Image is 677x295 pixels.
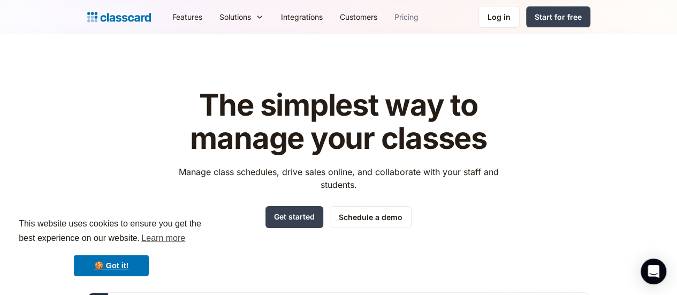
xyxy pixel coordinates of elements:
[9,207,214,286] div: cookieconsent
[478,6,520,28] a: Log in
[331,5,386,29] a: Customers
[265,206,323,228] a: Get started
[488,11,511,22] div: Log in
[330,206,412,228] a: Schedule a demo
[386,5,427,29] a: Pricing
[169,89,508,155] h1: The simplest way to manage your classes
[169,165,508,191] p: Manage class schedules, drive sales online, and collaborate with your staff and students.
[140,230,187,246] a: learn more about cookies
[272,5,331,29] a: Integrations
[219,11,251,22] div: Solutions
[211,5,272,29] div: Solutions
[19,217,204,246] span: This website uses cookies to ensure you get the best experience on our website.
[74,255,149,276] a: dismiss cookie message
[535,11,582,22] div: Start for free
[164,5,211,29] a: Features
[87,10,151,25] a: Logo
[641,259,666,284] div: Open Intercom Messenger
[526,6,590,27] a: Start for free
